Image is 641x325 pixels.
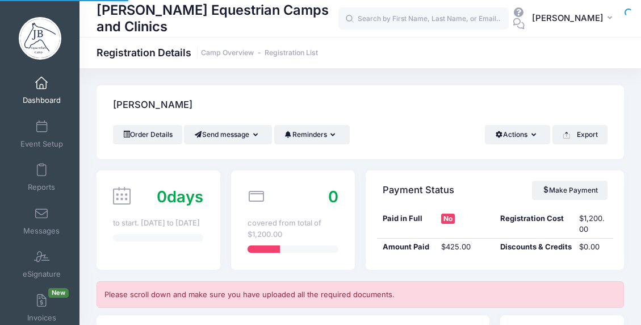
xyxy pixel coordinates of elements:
[552,125,608,144] button: Export
[23,96,61,106] span: Dashboard
[495,241,574,253] div: Discounts & Credits
[113,125,182,144] a: Order Details
[525,6,624,32] button: [PERSON_NAME]
[15,157,69,197] a: Reports
[28,183,55,193] span: Reports
[113,89,192,122] h4: [PERSON_NAME]
[157,187,167,206] span: 0
[184,125,272,144] button: Send message
[274,125,350,144] button: Reminders
[15,70,69,110] a: Dashboard
[157,185,203,209] div: days
[97,47,318,59] h1: Registration Details
[495,213,574,235] div: Registration Cost
[15,114,69,154] a: Event Setup
[23,226,60,236] span: Messages
[23,270,61,280] span: eSignature
[265,49,318,57] a: Registration List
[328,187,338,206] span: 0
[383,174,454,206] h4: Payment Status
[97,1,338,36] h1: [PERSON_NAME] Equestrian Camps and Clinics
[441,214,455,224] span: No
[97,281,624,309] div: Please scroll down and make sure you have uploaded all the required documents.
[27,313,56,323] span: Invoices
[573,241,613,253] div: $0.00
[113,218,203,229] div: to start. [DATE] to [DATE]
[19,17,61,60] img: Jessica Braswell Equestrian Camps and Clinics
[532,181,608,200] a: Make Payment
[485,125,550,144] button: Actions
[248,218,338,240] div: covered from total of $1,200.00
[377,213,436,235] div: Paid in Full
[15,201,69,241] a: Messages
[532,12,604,24] span: [PERSON_NAME]
[201,49,254,57] a: Camp Overview
[436,241,495,253] div: $425.00
[15,244,69,284] a: eSignature
[377,241,436,253] div: Amount Paid
[573,213,613,235] div: $1,200.00
[48,288,69,298] span: New
[20,139,63,149] span: Event Setup
[338,7,509,30] input: Search by First Name, Last Name, or Email...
